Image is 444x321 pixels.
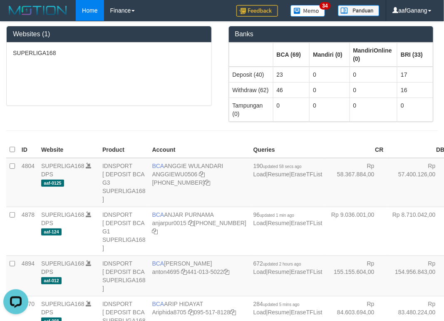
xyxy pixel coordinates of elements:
[3,3,28,28] button: Open LiveChat chat widget
[18,256,38,296] td: 4894
[38,207,99,256] td: DPS
[268,268,290,275] a: Resume
[291,171,322,178] a: EraseTFList
[253,211,294,218] span: 96
[310,43,350,67] th: Group: activate to sort column ascending
[18,158,38,207] td: 4804
[273,82,310,98] td: 46
[152,163,164,169] span: BCA
[260,213,294,218] span: updated 1 min ago
[253,301,300,307] span: 284
[326,207,387,256] td: Rp 9.036.001,00
[291,309,322,316] a: EraseTFList
[152,309,187,316] a: Ariphida8705
[18,207,38,256] td: 4878
[350,98,397,121] td: 0
[263,164,302,169] span: updated 58 secs ago
[152,260,164,267] span: BCA
[149,256,250,296] td: [PERSON_NAME] 441-013-5022
[326,142,387,158] th: CR
[41,180,64,187] span: aaf-0125
[350,82,397,98] td: 0
[6,4,69,17] img: MOTION_logo.png
[291,220,322,226] a: EraseTFList
[253,301,322,316] span: | |
[229,67,273,83] td: Deposit (40)
[253,260,301,267] span: 672
[149,158,250,207] td: ANGGIE WULANDARI [PHONE_NUMBER]
[152,228,158,235] a: Copy 4062281620 to clipboard
[152,268,180,275] a: anton4695
[268,220,290,226] a: Resume
[263,302,300,307] span: updated 5 mins ago
[38,256,99,296] td: DPS
[230,309,236,316] a: Copy 0955178128 to clipboard
[320,2,331,10] span: 34
[229,98,273,121] td: Tampungan (0)
[229,82,273,98] td: Withdraw (62)
[152,220,187,226] a: anjarpur0015
[268,171,290,178] a: Resume
[397,43,433,67] th: Group: activate to sort column ascending
[250,142,326,158] th: Queries
[291,268,322,275] a: EraseTFList
[152,301,164,307] span: BCA
[99,142,149,158] th: Product
[253,171,266,178] a: Load
[397,98,433,121] td: 0
[41,260,84,267] a: SUPERLIGA168
[188,309,194,316] a: Copy Ariphida8705 to clipboard
[273,67,310,83] td: 23
[326,158,387,207] td: Rp 58.367.884,00
[41,228,62,236] span: aaf-124
[41,163,84,169] a: SUPERLIGA168
[13,49,205,57] p: SUPERLIGA168
[13,30,205,38] h3: Websites (1)
[99,158,149,207] td: IDNSPORT [ DEPOSIT BCA G3 SUPERLIGA168 ]
[223,268,229,275] a: Copy 4410135022 to clipboard
[397,67,433,83] td: 17
[253,260,322,275] span: | |
[152,211,164,218] span: BCA
[310,67,350,83] td: 0
[253,268,266,275] a: Load
[253,309,266,316] a: Load
[99,207,149,256] td: IDNSPORT [ DEPOSIT BCA G1 SUPERLIGA168 ]
[149,207,250,256] td: ANJAR PURNAMA [PHONE_NUMBER]
[253,211,322,226] span: | |
[310,98,350,121] td: 0
[350,43,397,67] th: Group: activate to sort column ascending
[41,211,84,218] a: SUPERLIGA168
[253,163,322,178] span: | |
[310,82,350,98] td: 0
[326,256,387,296] td: Rp 155.155.604,00
[38,158,99,207] td: DPS
[290,5,325,17] img: Button%20Memo.svg
[253,163,302,169] span: 190
[188,220,194,226] a: Copy anjarpur0015 to clipboard
[273,98,310,121] td: 0
[18,142,38,158] th: ID
[41,277,62,284] span: aaf-012
[229,43,273,67] th: Group: activate to sort column ascending
[268,309,290,316] a: Resume
[263,262,301,266] span: updated 2 hours ago
[181,268,187,275] a: Copy anton4695 to clipboard
[149,142,250,158] th: Account
[205,179,211,186] a: Copy 4062213373 to clipboard
[199,171,205,178] a: Copy ANGGIEWU0506 to clipboard
[41,301,84,307] a: SUPERLIGA168
[350,67,397,83] td: 0
[338,5,380,16] img: panduan.png
[236,5,278,17] img: Feedback.jpg
[253,220,266,226] a: Load
[38,142,99,158] th: Website
[235,30,427,38] h3: Banks
[152,171,198,178] a: ANGGIEWU0506
[273,43,310,67] th: Group: activate to sort column ascending
[99,256,149,296] td: IDNSPORT [ DEPOSIT BCA SUPERLIGA168 ]
[397,82,433,98] td: 16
